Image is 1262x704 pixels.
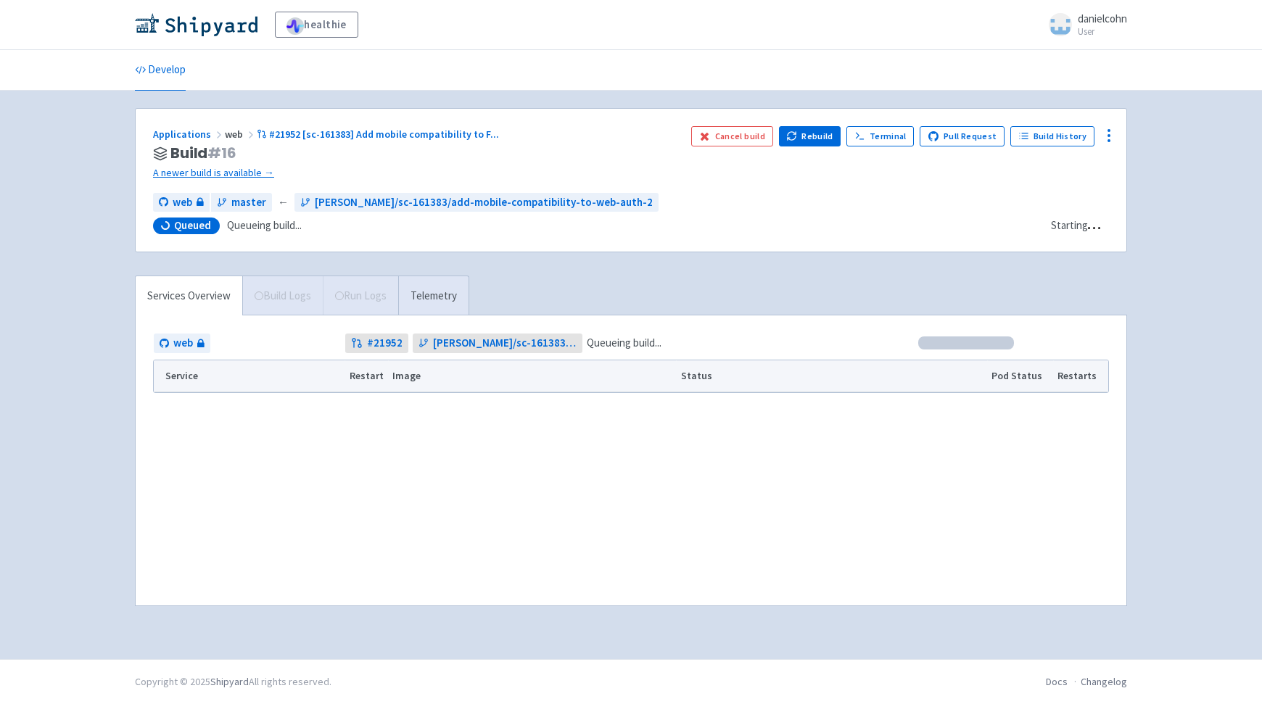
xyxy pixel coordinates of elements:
[210,675,249,688] a: Shipyard
[227,218,302,234] span: Queueing build...
[779,126,841,146] button: Rebuild
[136,276,242,316] a: Services Overview
[170,145,236,162] span: Build
[367,335,403,352] strong: # 21952
[345,360,388,392] th: Restart
[345,334,408,353] a: #21952
[987,360,1053,392] th: Pod Status
[278,194,289,211] span: ←
[207,143,236,163] span: # 16
[153,165,680,181] a: A newer build is available →
[587,335,661,352] span: Queueing build...
[231,194,266,211] span: master
[135,50,186,91] a: Develop
[1078,27,1127,36] small: User
[173,194,192,211] span: web
[153,193,210,212] a: web
[269,128,499,141] span: #21952 [sc-161383] Add mobile compatibility to F ...
[154,360,345,392] th: Service
[1051,218,1088,234] div: Starting
[1053,360,1108,392] th: Restarts
[1078,12,1127,25] span: danielcohn
[398,276,469,316] a: Telemetry
[413,334,583,353] a: [PERSON_NAME]/sc-161383/add-mobile-compatibility-to-web-auth-2
[135,674,331,689] div: Copyright © 2025 All rights reserved.
[257,128,501,141] a: #21952 [sc-161383] Add mobile compatibility to F...
[433,335,577,352] span: [PERSON_NAME]/sc-161383/add-mobile-compatibility-to-web-auth-2
[225,128,257,141] span: web
[315,194,653,211] span: [PERSON_NAME]/sc-161383/add-mobile-compatibility-to-web-auth-2
[174,218,211,233] span: Queued
[1040,13,1127,36] a: danielcohn User
[846,126,914,146] a: Terminal
[388,360,676,392] th: Image
[920,126,1005,146] a: Pull Request
[153,128,225,141] a: Applications
[154,334,210,353] a: web
[691,126,773,146] button: Cancel build
[211,193,272,212] a: master
[135,13,257,36] img: Shipyard logo
[173,335,193,352] span: web
[676,360,986,392] th: Status
[1081,675,1127,688] a: Changelog
[275,12,358,38] a: healthie
[1010,126,1094,146] a: Build History
[1046,675,1068,688] a: Docs
[294,193,659,212] a: [PERSON_NAME]/sc-161383/add-mobile-compatibility-to-web-auth-2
